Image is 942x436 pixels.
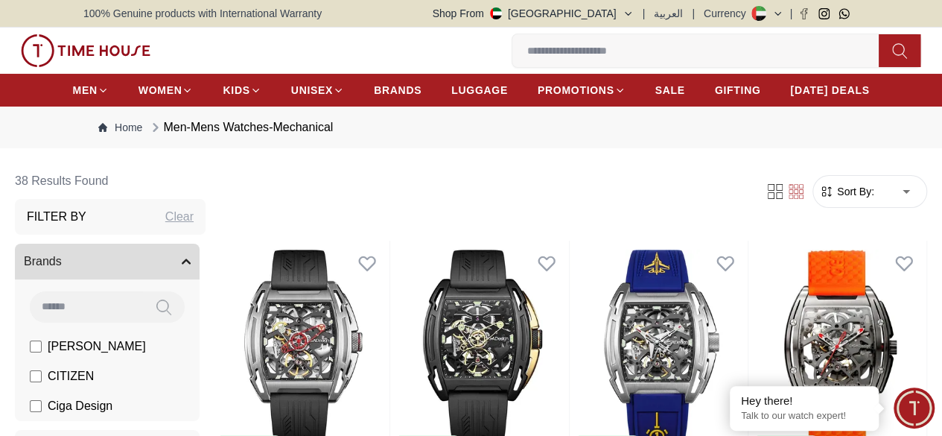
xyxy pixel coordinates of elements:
a: GIFTING [715,77,761,104]
h3: Filter By [27,208,86,226]
span: CITIZEN [48,367,94,385]
a: Facebook [798,8,809,19]
a: PROMOTIONS [538,77,626,104]
button: العربية [654,6,683,21]
a: Instagram [818,8,830,19]
a: KIDS [223,77,261,104]
a: WOMEN [139,77,194,104]
span: GIFTING [715,83,761,98]
div: Clear [165,208,194,226]
div: Currency [704,6,752,21]
h6: 38 Results Found [15,163,206,199]
a: [DATE] DEALS [790,77,869,104]
span: BRANDS [374,83,421,98]
span: 100% Genuine products with International Warranty [83,6,322,21]
div: Men-Mens Watches-Mechanical [148,119,333,136]
span: [PERSON_NAME] [48,338,146,356]
span: Ciga Design [48,397,112,415]
a: UNISEX [291,77,344,104]
span: LUGGAGE [451,83,508,98]
span: | [643,6,646,21]
div: Chat Widget [894,388,935,429]
button: Sort By: [819,184,874,199]
span: Brands [24,253,62,271]
a: SALE [655,77,685,104]
a: Whatsapp [838,8,850,19]
span: [DATE] DEALS [790,83,869,98]
a: MEN [73,77,109,104]
img: ... [21,34,150,67]
span: KIDS [223,83,249,98]
nav: Breadcrumb [83,107,859,148]
img: United Arab Emirates [490,7,502,19]
div: Hey there! [741,394,868,408]
button: Brands [15,244,200,279]
span: WOMEN [139,83,182,98]
p: Talk to our watch expert! [741,410,868,423]
span: | [692,6,695,21]
span: Sort By: [834,184,874,199]
span: | [789,6,792,21]
button: Shop From[GEOGRAPHIC_DATA] [433,6,634,21]
span: SALE [655,83,685,98]
span: PROMOTIONS [538,83,614,98]
span: UNISEX [291,83,333,98]
span: MEN [73,83,98,98]
a: BRANDS [374,77,421,104]
a: Home [98,120,142,135]
input: CITIZEN [30,370,42,382]
input: Ciga Design [30,400,42,412]
a: LUGGAGE [451,77,508,104]
input: [PERSON_NAME] [30,341,42,353]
